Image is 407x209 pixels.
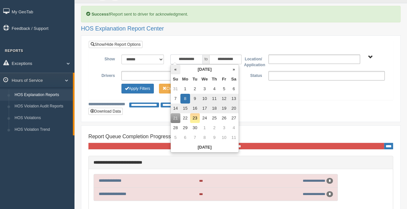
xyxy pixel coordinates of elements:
td: 14 [171,104,180,113]
td: 21 [171,113,180,123]
td: 5 [219,84,229,94]
td: 18 [209,104,219,113]
div: Report sent to driver for acknowledgment. [81,6,401,22]
label: Location/ Application [241,55,265,68]
button: Download Data [88,108,123,115]
td: 20 [229,104,239,113]
td: 10 [200,94,209,104]
td: 17 [200,104,209,113]
th: Mo [180,74,190,84]
a: HOS Explanation Reports [12,89,73,101]
td: 28 [171,123,180,133]
th: « [171,65,180,74]
td: 7 [190,133,200,142]
a: HOS Violations [12,112,73,124]
td: 15 [180,104,190,113]
td: 4 [209,84,219,94]
td: 2 [209,123,219,133]
th: We [200,74,209,84]
td: 12 [219,94,229,104]
td: 9 [190,94,200,104]
th: Sa [229,74,239,84]
td: 27 [229,113,239,123]
label: Status [241,71,265,79]
td: 6 [180,133,190,142]
td: 19 [219,104,229,113]
th: [DATE] [180,65,229,74]
td: 3 [200,84,209,94]
a: Show/Hide Report Options [89,41,142,48]
td: 4 [229,123,239,133]
th: Fr [219,74,229,84]
td: 9 [209,133,219,142]
td: 26 [219,113,229,123]
td: 1 [200,123,209,133]
button: Change Filter Options [121,84,154,93]
td: 8 [180,94,190,104]
td: 5 [171,133,180,142]
a: HOS Violation Audit Reports [12,101,73,112]
td: 6 [229,84,239,94]
label: Show [94,55,118,62]
td: 31 [171,84,180,94]
td: 10 [219,133,229,142]
h2: HOS Explanation Report Center [81,26,401,32]
b: Success! [92,12,110,17]
td: 8 [200,133,209,142]
th: Tu [190,74,200,84]
td: 16 [190,104,200,113]
a: HOS Violation Trend [12,124,73,136]
th: Su [171,74,180,84]
td: 24 [200,113,209,123]
td: 23 [190,113,200,123]
button: Change Filter Options [159,84,191,93]
th: [DATE] [171,142,239,152]
td: 2 [190,84,200,94]
td: 1 [180,84,190,94]
span: to [203,55,209,64]
td: 11 [229,133,239,142]
td: 25 [209,113,219,123]
td: 29 [180,123,190,133]
h4: Report Queue Completion Progress: [88,134,393,140]
td: 7 [171,94,180,104]
td: 11 [209,94,219,104]
td: 13 [229,94,239,104]
td: 22 [180,113,190,123]
label: Drivers [94,71,118,79]
th: » [229,65,239,74]
th: Th [209,74,219,84]
td: 3 [219,123,229,133]
td: 30 [190,123,200,133]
